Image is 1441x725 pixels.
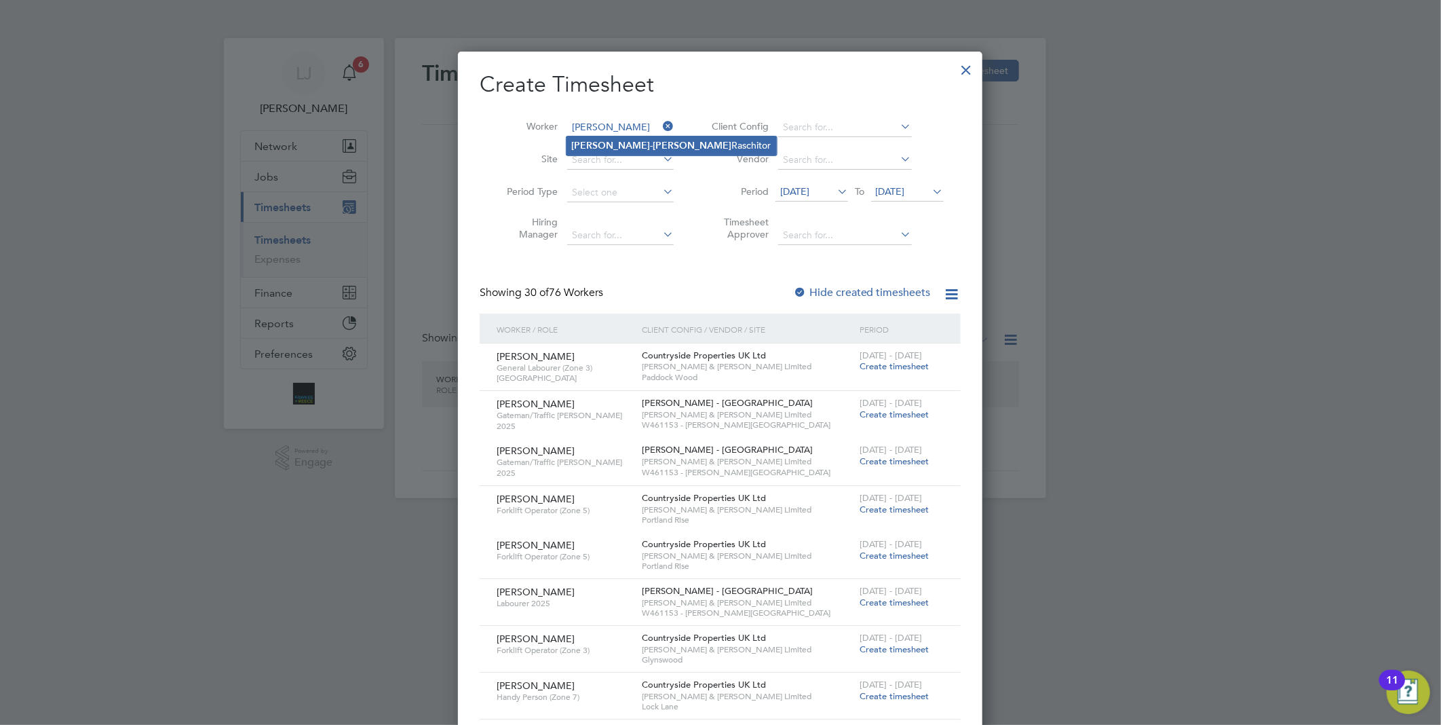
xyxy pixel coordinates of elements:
span: General Labourer (Zone 3) [GEOGRAPHIC_DATA] [497,362,632,384]
span: Portland Rise [642,561,853,572]
label: Client Config [708,120,769,132]
span: [PERSON_NAME] - [GEOGRAPHIC_DATA] [642,444,813,456]
span: [PERSON_NAME] & [PERSON_NAME] Limited [642,691,853,702]
label: Hide created timesheets [793,286,931,299]
span: Countryside Properties UK Ltd [642,679,766,690]
label: Worker [497,120,558,132]
span: 76 Workers [524,286,603,299]
span: [DATE] - [DATE] [860,679,922,690]
span: [PERSON_NAME] - [GEOGRAPHIC_DATA] [642,585,813,597]
span: [PERSON_NAME] & [PERSON_NAME] Limited [642,456,853,467]
span: [DATE] - [DATE] [860,444,922,456]
span: [PERSON_NAME] [497,633,575,645]
span: [PERSON_NAME] [497,539,575,551]
span: Create timesheet [860,504,929,515]
li: - Raschitor [566,136,777,155]
span: Countryside Properties UK Ltd [642,538,766,550]
span: [PERSON_NAME] [497,493,575,505]
span: [PERSON_NAME] & [PERSON_NAME] Limited [642,409,853,420]
label: Timesheet Approver [708,216,769,240]
span: To [851,183,868,200]
span: [DATE] - [DATE] [860,350,922,361]
span: W461153 - [PERSON_NAME][GEOGRAPHIC_DATA] [642,420,853,430]
span: Portland Rise [642,515,853,525]
span: Countryside Properties UK Ltd [642,632,766,644]
span: Glynswood [642,654,853,665]
span: Gateman/Traffic [PERSON_NAME] 2025 [497,410,632,431]
span: Gateman/Traffic [PERSON_NAME] 2025 [497,457,632,478]
span: Countryside Properties UK Ltd [642,350,766,361]
span: [DATE] - [DATE] [860,585,922,597]
div: Worker / Role [493,314,638,345]
span: Create timesheet [860,409,929,420]
input: Search for... [778,118,912,137]
span: W461153 - [PERSON_NAME][GEOGRAPHIC_DATA] [642,467,853,478]
label: Vendor [708,153,769,165]
span: [PERSON_NAME] [497,680,575,692]
span: Labourer 2025 [497,598,632,609]
span: Forklift Operator (Zone 5) [497,551,632,562]
div: Client Config / Vendor / Site [638,314,856,345]
span: 30 of [524,286,549,299]
h2: Create Timesheet [480,71,961,99]
input: Search for... [567,151,674,170]
label: Hiring Manager [497,216,558,240]
div: Showing [480,286,606,300]
input: Search for... [567,118,674,137]
input: Select one [567,183,674,202]
span: Forklift Operator (Zone 5) [497,505,632,516]
span: [PERSON_NAME] - [GEOGRAPHIC_DATA] [642,397,813,409]
span: [PERSON_NAME] & [PERSON_NAME] Limited [642,644,853,655]
span: [PERSON_NAME] [497,586,575,598]
div: 11 [1386,680,1398,698]
button: Open Resource Center, 11 new notifications [1387,671,1430,714]
span: Create timesheet [860,597,929,608]
label: Period Type [497,185,558,198]
span: [PERSON_NAME] & [PERSON_NAME] Limited [642,597,853,608]
span: Lock Lane [642,701,853,712]
span: [DATE] - [DATE] [860,397,922,409]
span: Create timesheet [860,644,929,655]
span: [DATE] [876,185,905,198]
span: [DATE] - [DATE] [860,632,922,644]
b: [PERSON_NAME] [653,140,732,151]
span: Countryside Properties UK Ltd [642,492,766,504]
input: Search for... [778,226,912,245]
span: Create timesheet [860,550,929,561]
span: [PERSON_NAME] [497,350,575,362]
label: Period [708,185,769,198]
label: Site [497,153,558,165]
span: Create timesheet [860,360,929,372]
span: Forklift Operator (Zone 3) [497,645,632,656]
span: [DATE] - [DATE] [860,492,922,504]
span: W461153 - [PERSON_NAME][GEOGRAPHIC_DATA] [642,608,853,618]
span: Create timesheet [860,690,929,702]
div: Period [856,314,947,345]
span: [PERSON_NAME] [497,445,575,457]
span: [PERSON_NAME] & [PERSON_NAME] Limited [642,551,853,561]
input: Search for... [778,151,912,170]
span: [PERSON_NAME] [497,398,575,410]
span: Paddock Wood [642,372,853,383]
span: Create timesheet [860,456,929,467]
span: [PERSON_NAME] & [PERSON_NAME] Limited [642,504,853,515]
span: [DATE] - [DATE] [860,538,922,550]
b: [PERSON_NAME] [572,140,651,151]
span: [PERSON_NAME] & [PERSON_NAME] Limited [642,361,853,372]
span: Handy Person (Zone 7) [497,692,632,703]
span: [DATE] [780,185,809,198]
input: Search for... [567,226,674,245]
